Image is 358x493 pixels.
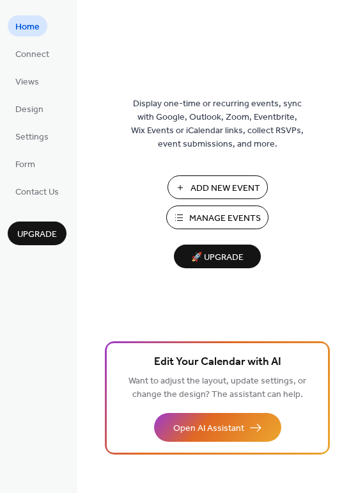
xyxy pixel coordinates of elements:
[131,97,304,151] span: Display one-time or recurring events, sync with Google, Outlook, Zoom, Eventbrite, Wix Events or ...
[8,15,47,36] a: Home
[8,125,56,147] a: Settings
[8,153,43,174] a: Form
[15,76,39,89] span: Views
[154,413,281,442] button: Open AI Assistant
[15,131,49,144] span: Settings
[15,48,49,61] span: Connect
[17,228,57,241] span: Upgrade
[166,206,268,229] button: Manage Events
[8,222,66,245] button: Upgrade
[8,70,47,92] a: Views
[15,103,43,117] span: Design
[174,245,261,268] button: 🚀 Upgrade
[15,186,59,199] span: Contact Us
[182,249,253,266] span: 🚀 Upgrade
[154,353,281,371] span: Edit Your Calendar with AI
[15,158,35,172] span: Form
[173,422,244,435] span: Open AI Assistant
[8,98,51,119] a: Design
[15,20,40,34] span: Home
[8,181,66,202] a: Contact Us
[128,373,306,403] span: Want to adjust the layout, update settings, or change the design? The assistant can help.
[189,212,261,225] span: Manage Events
[8,43,57,64] a: Connect
[167,175,268,199] button: Add New Event
[191,182,260,195] span: Add New Event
